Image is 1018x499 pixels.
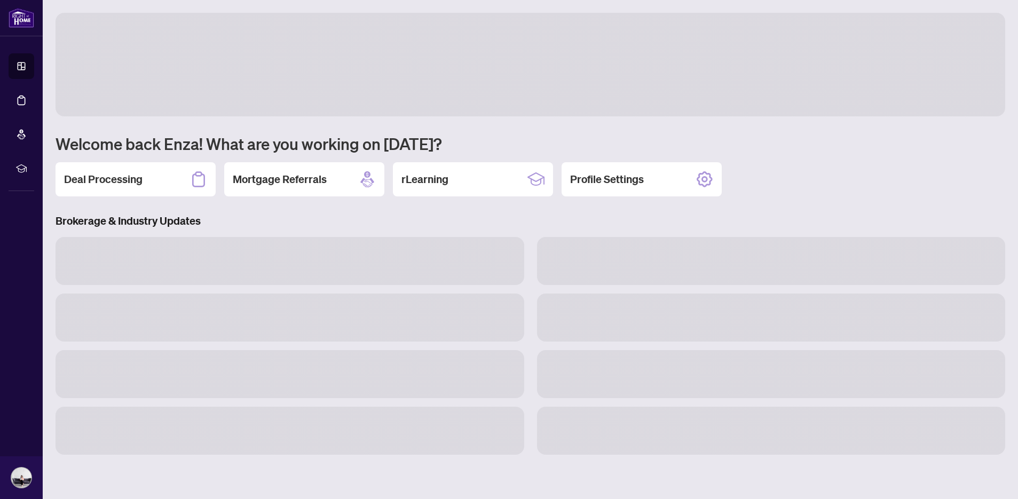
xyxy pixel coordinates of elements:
[9,8,34,28] img: logo
[570,172,644,187] h2: Profile Settings
[233,172,327,187] h2: Mortgage Referrals
[56,133,1005,154] h1: Welcome back Enza! What are you working on [DATE]?
[11,468,31,488] img: Profile Icon
[401,172,448,187] h2: rLearning
[64,172,143,187] h2: Deal Processing
[56,213,1005,228] h3: Brokerage & Industry Updates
